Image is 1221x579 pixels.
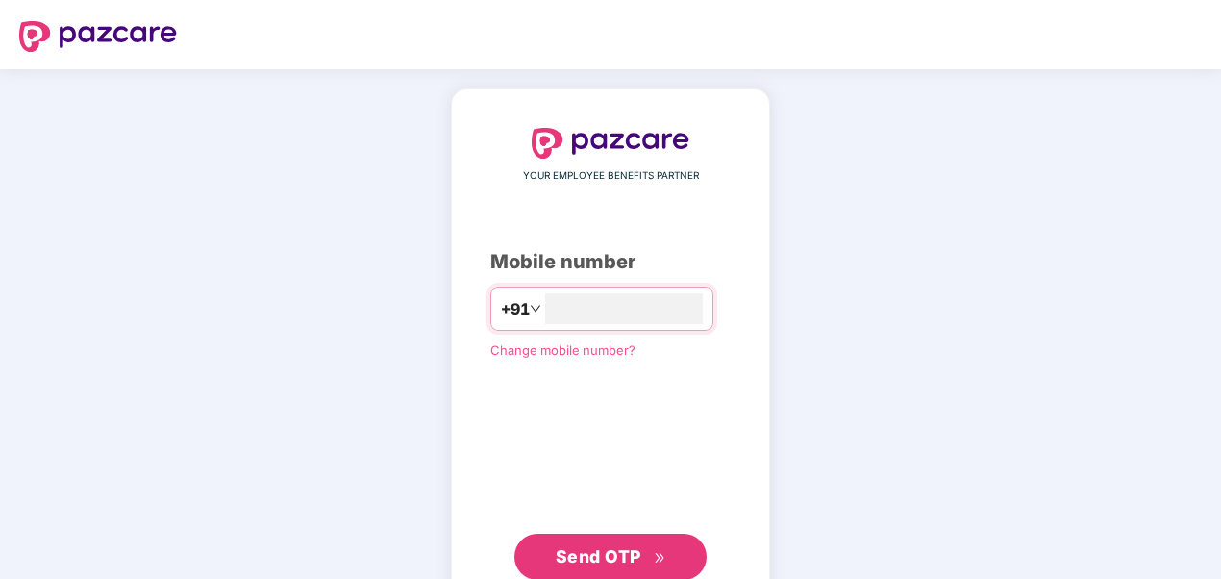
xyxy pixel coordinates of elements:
span: +91 [501,297,530,321]
img: logo [19,21,177,52]
span: Send OTP [556,546,641,566]
img: logo [532,128,689,159]
span: double-right [654,552,666,565]
div: Mobile number [490,247,731,277]
a: Change mobile number? [490,342,635,358]
span: down [530,303,541,315]
span: YOUR EMPLOYEE BENEFITS PARTNER [523,168,699,184]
